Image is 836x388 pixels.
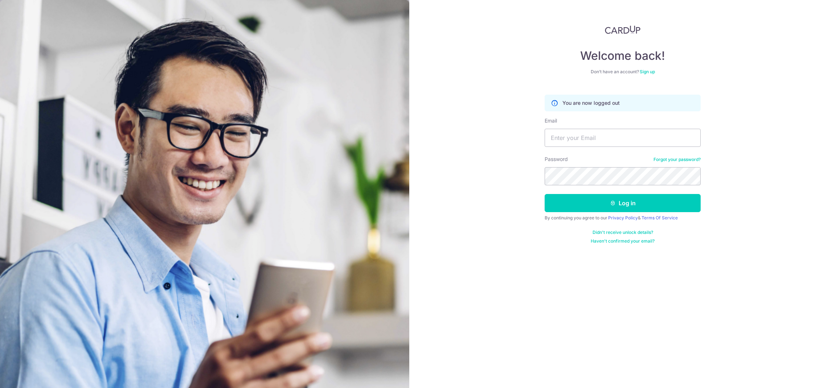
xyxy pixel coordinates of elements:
[562,99,620,107] p: You are now logged out
[640,69,655,74] a: Sign up
[608,215,638,220] a: Privacy Policy
[591,238,655,244] a: Haven't confirmed your email?
[593,230,653,235] a: Didn't receive unlock details?
[545,156,568,163] label: Password
[545,117,557,124] label: Email
[642,215,678,220] a: Terms Of Service
[545,215,701,221] div: By continuing you agree to our &
[653,157,701,162] a: Forgot your password?
[605,25,640,34] img: CardUp Logo
[545,49,701,63] h4: Welcome back!
[545,194,701,212] button: Log in
[545,129,701,147] input: Enter your Email
[545,69,701,75] div: Don’t have an account?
